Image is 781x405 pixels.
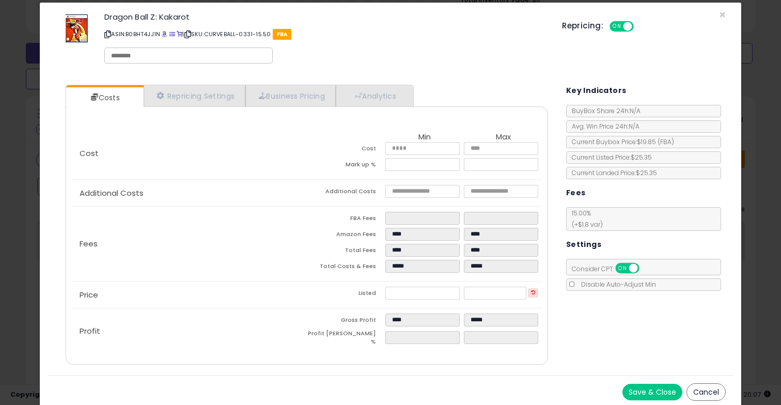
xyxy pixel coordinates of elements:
span: BuyBox Share 24h: N/A [567,106,641,115]
button: Cancel [686,383,726,401]
span: $19.85 [637,137,674,146]
a: Your listing only [177,30,182,38]
td: FBA Fees [307,212,385,228]
a: BuyBox page [162,30,167,38]
button: Save & Close [622,384,682,400]
span: Consider CPT: [567,264,653,273]
span: Current Buybox Price: [567,137,674,146]
span: 15.00 % [567,209,603,229]
span: ( FBA ) [658,137,674,146]
img: 517ppMBhs5L._SL60_.jpg [63,13,89,44]
span: (+$1.8 var) [567,220,603,229]
span: ON [611,22,623,31]
p: Price [71,291,307,299]
td: Additional Costs [307,185,385,201]
h5: Fees [566,186,586,199]
span: OFF [637,264,654,273]
td: Cost [307,142,385,158]
span: Current Landed Price: $25.35 [567,168,657,177]
span: ON [616,264,629,273]
span: OFF [632,22,649,31]
span: × [719,7,726,22]
h5: Repricing: [562,22,603,30]
p: Additional Costs [71,189,307,197]
a: Costs [66,87,143,108]
p: Profit [71,327,307,335]
span: Avg. Win Price 24h: N/A [567,122,639,131]
td: Listed [307,287,385,303]
span: Disable Auto-Adjust Min [576,280,656,289]
a: Business Pricing [245,85,336,106]
a: Repricing Settings [144,85,246,106]
p: Cost [71,149,307,158]
h5: Key Indicators [566,84,627,97]
a: All offer listings [169,30,175,38]
th: Min [385,133,464,142]
td: Total Fees [307,244,385,260]
th: Max [464,133,542,142]
span: Current Listed Price: $25.35 [567,153,652,162]
td: Amazon Fees [307,228,385,244]
td: Gross Profit [307,314,385,330]
span: FBA [273,29,292,40]
h5: Settings [566,238,601,251]
p: Fees [71,240,307,248]
a: Analytics [336,85,412,106]
td: Profit [PERSON_NAME] % [307,330,385,349]
p: ASIN: B0BHT4JJ1N | SKU: CURVEBALL-0331-15.50 [104,26,546,42]
td: Total Costs & Fees [307,260,385,276]
h3: Dragon Ball Z: Kakarot [104,13,546,21]
td: Mark up % [307,158,385,174]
